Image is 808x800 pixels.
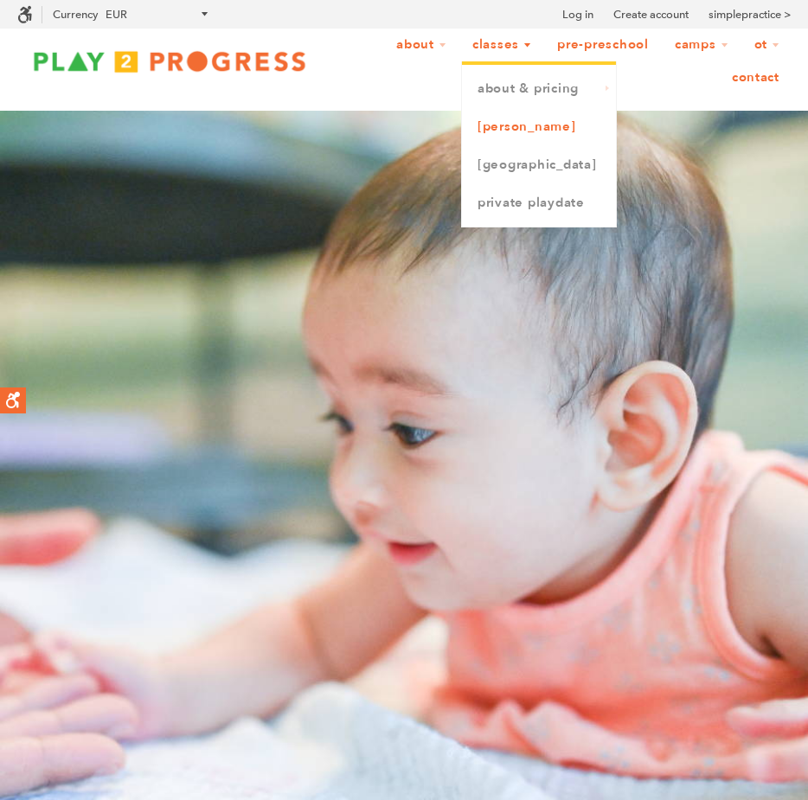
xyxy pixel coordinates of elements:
a: [GEOGRAPHIC_DATA] [462,146,616,184]
a: OT [743,29,792,61]
a: About & Pricing [462,70,616,108]
a: About [385,29,458,61]
a: Private Playdate [462,184,616,222]
a: Classes [461,29,542,61]
img: Play2Progress logo [17,45,322,79]
label: Currency [53,8,98,21]
a: Log in [562,6,593,23]
a: simplepractice > [709,6,791,23]
a: Contact [721,61,791,94]
a: Pre-Preschool [546,29,660,61]
a: Camps [664,29,740,61]
a: [PERSON_NAME] [462,108,616,146]
a: Create account [613,6,689,23]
